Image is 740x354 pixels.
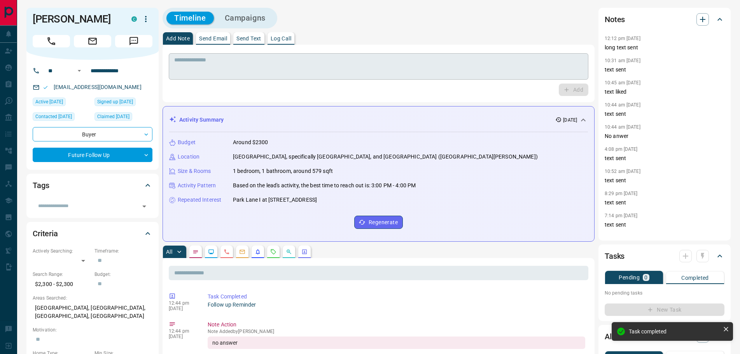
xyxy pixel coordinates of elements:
h2: Tasks [605,250,625,262]
p: Task Completed [208,293,585,301]
svg: Opportunities [286,249,292,255]
p: Size & Rooms [178,167,211,175]
p: Actively Searching: [33,248,91,255]
div: Criteria [33,224,152,243]
div: Alerts [605,327,724,346]
p: Search Range: [33,271,91,278]
p: 10:31 am [DATE] [605,58,640,63]
p: No anwer [605,132,724,140]
h2: Alerts [605,330,625,343]
p: text sent [605,110,724,118]
p: Budget: [94,271,152,278]
p: Completed [681,275,709,281]
div: Sat Mar 02 2024 [94,112,152,123]
button: Regenerate [354,216,403,229]
p: 10:45 am [DATE] [605,80,640,85]
p: 7:14 pm [DATE] [605,213,638,218]
p: text sent [605,221,724,229]
span: Email [74,35,111,47]
div: Notes [605,10,724,29]
p: text sent [605,176,724,185]
p: text sent [605,66,724,74]
div: Activity Summary[DATE] [169,113,588,127]
p: Repeated Interest [178,196,221,204]
span: Signed up [DATE] [97,98,133,106]
div: no answer [208,337,585,349]
button: Open [75,66,84,75]
p: Based on the lead's activity, the best time to reach out is: 3:00 PM - 4:00 PM [233,181,416,190]
p: text sent [605,199,724,207]
div: Wed Mar 13 2024 [33,112,91,123]
p: Location [178,153,199,161]
p: text liked [605,88,724,96]
p: text sent [605,154,724,162]
button: Timeline [166,12,214,24]
button: Campaigns [217,12,273,24]
p: No pending tasks [605,287,724,299]
p: Note Action [208,321,585,329]
p: 0 [644,275,647,280]
p: 6:22 pm [DATE] [605,235,638,241]
div: Buyer [33,127,152,141]
p: 10:44 am [DATE] [605,124,640,130]
p: Log Call [271,36,291,41]
p: Note Added by [PERSON_NAME] [208,329,585,334]
svg: Email Valid [43,85,48,90]
svg: Agent Actions [301,249,308,255]
span: Contacted [DATE] [35,113,72,120]
svg: Lead Browsing Activity [208,249,214,255]
p: 12:12 pm [DATE] [605,36,640,41]
span: Message [115,35,152,47]
div: Tags [33,176,152,195]
div: Future Follow Up [33,148,152,162]
p: Motivation: [33,326,152,333]
p: All [166,249,172,255]
svg: Requests [270,249,276,255]
p: 12:44 pm [169,300,196,306]
p: Park Lane Ⅰ at [STREET_ADDRESS] [233,196,317,204]
p: [DATE] [169,334,196,339]
h2: Notes [605,13,625,26]
span: Claimed [DATE] [97,113,129,120]
div: Tasks [605,247,724,265]
p: Activity Summary [179,116,224,124]
p: 10:52 am [DATE] [605,169,640,174]
p: Send Text [236,36,261,41]
svg: Listing Alerts [255,249,261,255]
h2: Criteria [33,227,58,240]
p: Send Email [199,36,227,41]
p: Pending [619,275,640,280]
svg: Calls [224,249,230,255]
p: 4:08 pm [DATE] [605,146,638,152]
div: Tue Sep 03 2024 [33,98,91,108]
p: Around $2300 [233,138,268,146]
p: 10:44 am [DATE] [605,102,640,108]
p: 1 bedroom, 1 bathroom, around 579 sqft [233,167,333,175]
p: $2,300 - $2,300 [33,278,91,291]
p: [DATE] [169,306,196,311]
div: condos.ca [131,16,137,22]
h1: [PERSON_NAME] [33,13,120,25]
div: Sat Mar 02 2024 [94,98,152,108]
p: [GEOGRAPHIC_DATA], specifically [GEOGRAPHIC_DATA], and [GEOGRAPHIC_DATA] ([GEOGRAPHIC_DATA][PERSO... [233,153,538,161]
p: Areas Searched: [33,295,152,302]
p: Budget [178,138,196,146]
p: [DATE] [563,117,577,124]
div: Task completed [629,328,720,335]
a: [EMAIL_ADDRESS][DOMAIN_NAME] [54,84,142,90]
p: Timeframe: [94,248,152,255]
p: long text sent [605,44,724,52]
span: Active [DATE] [35,98,63,106]
p: Activity Pattern [178,181,216,190]
p: 12:44 pm [169,328,196,334]
p: Follow up Reminder [208,301,585,309]
p: [GEOGRAPHIC_DATA], [GEOGRAPHIC_DATA], [GEOGRAPHIC_DATA], [GEOGRAPHIC_DATA] [33,302,152,323]
span: Call [33,35,70,47]
h2: Tags [33,179,49,192]
svg: Notes [192,249,199,255]
svg: Emails [239,249,245,255]
p: 8:29 pm [DATE] [605,191,638,196]
button: Open [139,201,150,212]
p: Add Note [166,36,190,41]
